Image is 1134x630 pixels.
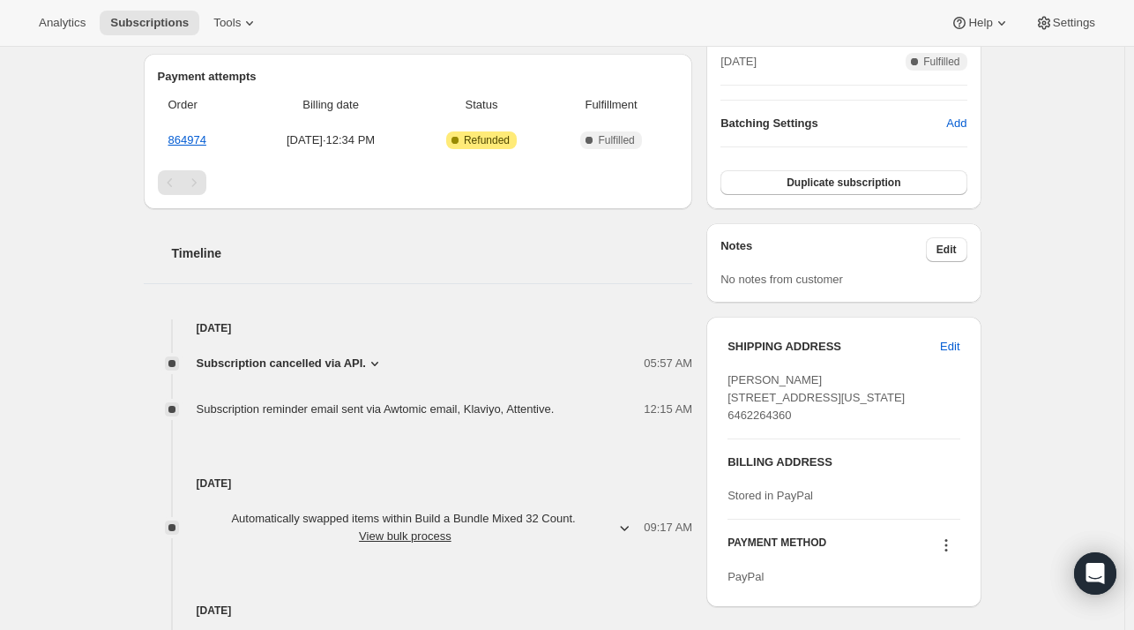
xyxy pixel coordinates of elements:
[720,237,926,262] h3: Notes
[158,86,249,124] th: Order
[203,11,269,35] button: Tools
[39,16,86,30] span: Analytics
[144,602,693,619] h4: [DATE]
[158,170,679,195] nav: Pagination
[940,11,1020,35] button: Help
[197,355,366,372] span: Subscription cancelled via API.
[253,131,408,149] span: [DATE] · 12:34 PM
[644,355,692,372] span: 05:57 AM
[213,16,241,30] span: Tools
[186,505,645,551] button: Automatically swapped items within Build a Bundle Mixed 32 Count. View bulk process
[644,401,692,418] span: 12:15 AM
[727,454,959,471] h3: BILLING ADDRESS
[727,570,764,583] span: PayPal
[359,529,451,543] button: View bulk process
[1074,552,1116,595] div: Open Intercom Messenger
[100,11,199,35] button: Subscriptions
[1025,11,1106,35] button: Settings
[555,96,668,114] span: Fulfillment
[197,510,615,545] span: Automatically swapped items within Build a Bundle Mixed 32 Count .
[727,338,940,356] h3: SHIPPING ADDRESS
[727,373,905,422] span: [PERSON_NAME] [STREET_ADDRESS][US_STATE] 6462264360
[923,55,959,69] span: Fulfilled
[172,244,693,262] h2: Timeline
[598,133,634,147] span: Fulfilled
[929,333,970,361] button: Edit
[419,96,544,114] span: Status
[253,96,408,114] span: Billing date
[946,115,966,132] span: Add
[197,402,555,416] span: Subscription reminder email sent via Awtomic email, Klaviyo, Attentive.
[144,319,693,337] h4: [DATE]
[644,519,692,536] span: 09:17 AM
[1053,16,1095,30] span: Settings
[720,53,757,71] span: [DATE]
[727,536,826,559] h3: PAYMENT METHOD
[936,109,977,138] button: Add
[940,338,959,356] span: Edit
[28,11,96,35] button: Analytics
[787,176,900,190] span: Duplicate subscription
[110,16,189,30] span: Subscriptions
[720,115,946,132] h6: Batching Settings
[727,489,813,502] span: Stored in PayPal
[720,170,966,195] button: Duplicate subscription
[926,237,967,262] button: Edit
[144,475,693,492] h4: [DATE]
[168,133,206,146] a: 864974
[936,243,957,257] span: Edit
[720,273,843,286] span: No notes from customer
[464,133,510,147] span: Refunded
[158,68,679,86] h2: Payment attempts
[968,16,992,30] span: Help
[197,355,384,372] button: Subscription cancelled via API.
